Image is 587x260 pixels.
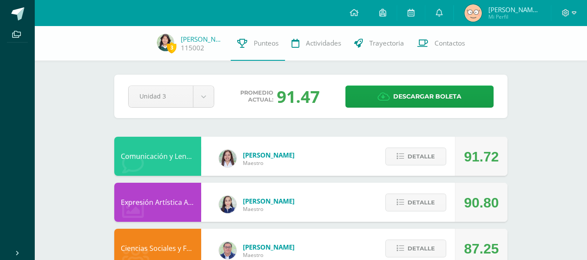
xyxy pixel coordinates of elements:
span: [PERSON_NAME] [243,151,295,159]
span: Actividades [306,39,341,48]
a: Trayectoria [348,26,411,61]
span: Detalle [408,194,435,211]
div: 91.47 [277,85,320,108]
span: [PERSON_NAME] [243,197,295,205]
img: 881e1af756ec811c0895067eb3863392.png [157,34,174,51]
a: 115002 [181,43,204,53]
span: Descargar boleta [393,86,461,107]
span: Unidad 3 [139,86,182,106]
span: [PERSON_NAME] [243,243,295,251]
img: acecb51a315cac2de2e3deefdb732c9f.png [219,150,236,167]
span: Contactos [434,39,465,48]
div: Expresión Artística ARTES PLÁSTICAS [114,183,201,222]
span: Detalle [408,148,435,165]
button: Detalle [385,148,446,165]
span: Maestro [243,159,295,167]
a: Punteos [231,26,285,61]
span: 3 [167,42,176,53]
div: 91.72 [464,137,499,176]
span: Maestro [243,205,295,213]
div: 90.80 [464,183,499,222]
span: Trayectoria [369,39,404,48]
button: Detalle [385,194,446,211]
a: Contactos [411,26,471,61]
span: [PERSON_NAME] [PERSON_NAME] [488,5,541,14]
span: Promedio actual: [240,89,273,103]
img: 8af19cf04de0ae0b6fa021c291ba4e00.png [464,4,482,22]
span: Punteos [254,39,279,48]
a: Unidad 3 [129,86,214,107]
a: [PERSON_NAME] [181,35,224,43]
span: Maestro [243,251,295,259]
a: Descargar boleta [345,86,494,108]
img: c1c1b07ef08c5b34f56a5eb7b3c08b85.png [219,242,236,259]
span: Mi Perfil [488,13,541,20]
div: Comunicación y Lenguaje, Inglés [114,137,201,176]
span: Detalle [408,240,435,257]
img: 360951c6672e02766e5b7d72674f168c.png [219,196,236,213]
button: Detalle [385,240,446,257]
a: Actividades [285,26,348,61]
